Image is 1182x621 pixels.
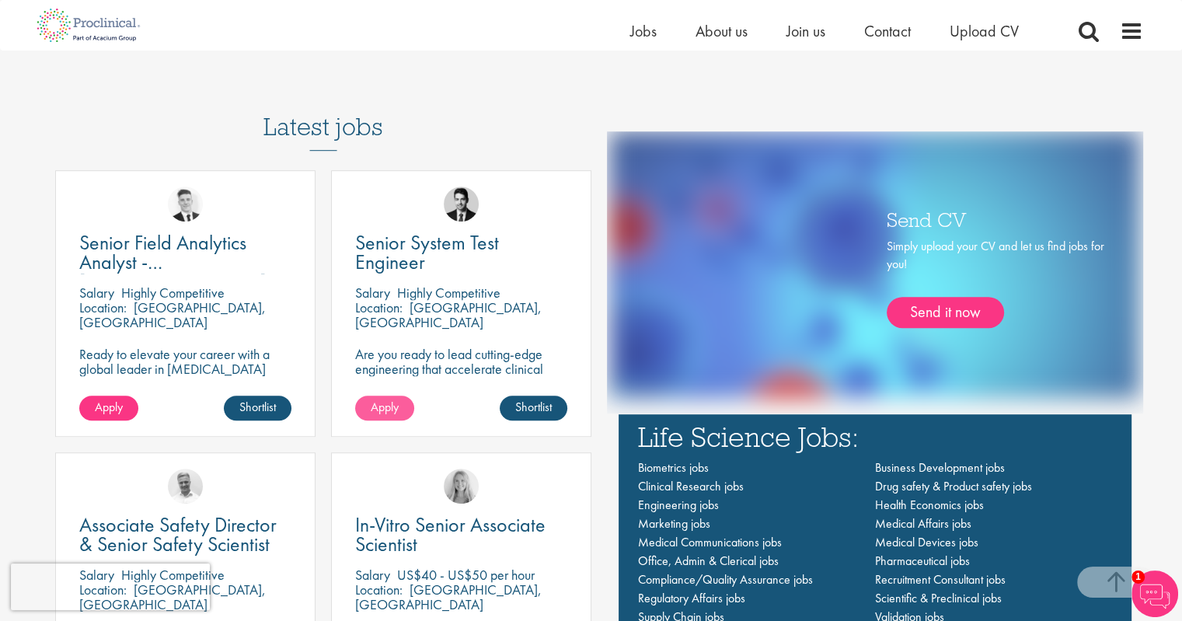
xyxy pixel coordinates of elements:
[875,553,970,569] a: Pharmaceutical jobs
[371,399,399,415] span: Apply
[355,581,542,613] p: [GEOGRAPHIC_DATA], [GEOGRAPHIC_DATA]
[79,511,277,557] span: Associate Safety Director & Senior Safety Scientist
[79,347,291,420] p: Ready to elevate your career with a global leader in [MEDICAL_DATA] care? Join us as a Senior Fie...
[355,233,567,272] a: Senior System Test Engineer
[168,469,203,504] img: Joshua Bye
[875,497,984,513] a: Health Economics jobs
[79,298,127,316] span: Location:
[11,563,210,610] iframe: reCAPTCHA
[638,478,744,494] a: Clinical Research jobs
[638,553,779,569] a: Office, Admin & Clerical jobs
[875,571,1006,588] a: Recruitment Consultant jobs
[355,581,403,598] span: Location:
[355,511,546,557] span: In-Vitro Senior Associate Scientist
[355,284,390,302] span: Salary
[638,459,709,476] a: Biometrics jobs
[638,534,782,550] a: Medical Communications jobs
[444,187,479,222] img: Thomas Wenig
[121,284,225,302] p: Highly Competitive
[696,21,748,41] a: About us
[355,515,567,554] a: In-Vitro Senior Associate Scientist
[638,590,745,606] a: Regulatory Affairs jobs
[355,229,499,275] span: Senior System Test Engineer
[638,571,813,588] a: Compliance/Quality Assurance jobs
[397,566,535,584] p: US$40 - US$50 per hour
[887,238,1104,328] div: Simply upload your CV and let us find jobs for you!
[950,21,1019,41] a: Upload CV
[355,298,542,331] p: [GEOGRAPHIC_DATA], [GEOGRAPHIC_DATA]
[1131,570,1145,584] span: 1
[79,396,138,420] a: Apply
[638,515,710,532] a: Marketing jobs
[875,590,1002,606] a: Scientific & Preclinical jobs
[79,298,266,331] p: [GEOGRAPHIC_DATA], [GEOGRAPHIC_DATA]
[500,396,567,420] a: Shortlist
[786,21,825,41] a: Join us
[444,469,479,504] img: Shannon Briggs
[610,131,1140,398] img: one
[224,396,291,420] a: Shortlist
[168,187,203,222] img: Nicolas Daniel
[95,399,123,415] span: Apply
[79,515,291,554] a: Associate Safety Director & Senior Safety Scientist
[875,478,1032,494] a: Drug safety & Product safety jobs
[355,396,414,420] a: Apply
[263,75,383,151] h3: Latest jobs
[397,284,500,302] p: Highly Competitive
[1131,570,1178,617] img: Chatbot
[79,284,114,302] span: Salary
[638,422,1112,451] h3: Life Science Jobs:
[887,209,1104,229] h3: Send CV
[875,515,971,532] a: Medical Affairs jobs
[355,298,403,316] span: Location:
[875,534,978,550] a: Medical Devices jobs
[355,347,567,391] p: Are you ready to lead cutting-edge engineering that accelerate clinical breakthroughs in biotech?
[355,566,390,584] span: Salary
[864,21,911,41] a: Contact
[875,459,1005,476] a: Business Development jobs
[887,297,1004,328] a: Send it now
[630,21,657,41] a: Jobs
[638,497,719,513] a: Engineering jobs
[79,233,291,272] a: Senior Field Analytics Analyst - [GEOGRAPHIC_DATA] and [GEOGRAPHIC_DATA]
